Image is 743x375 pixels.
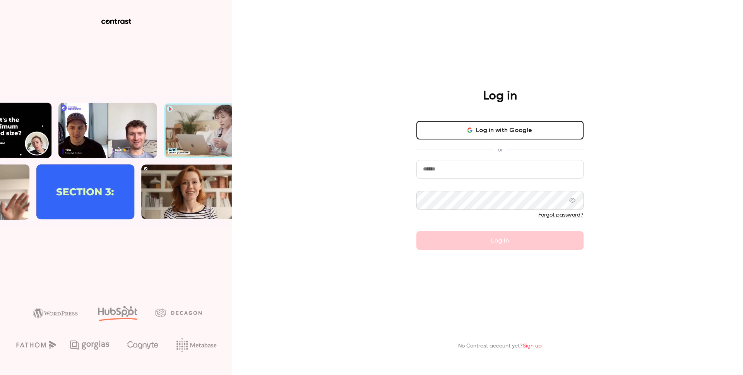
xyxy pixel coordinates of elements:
span: or [494,146,507,154]
a: Sign up [523,343,542,349]
h4: Log in [483,88,517,104]
p: No Contrast account yet? [458,342,542,350]
img: decagon [155,308,202,317]
a: Forgot password? [538,212,584,218]
button: Log in with Google [416,121,584,139]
